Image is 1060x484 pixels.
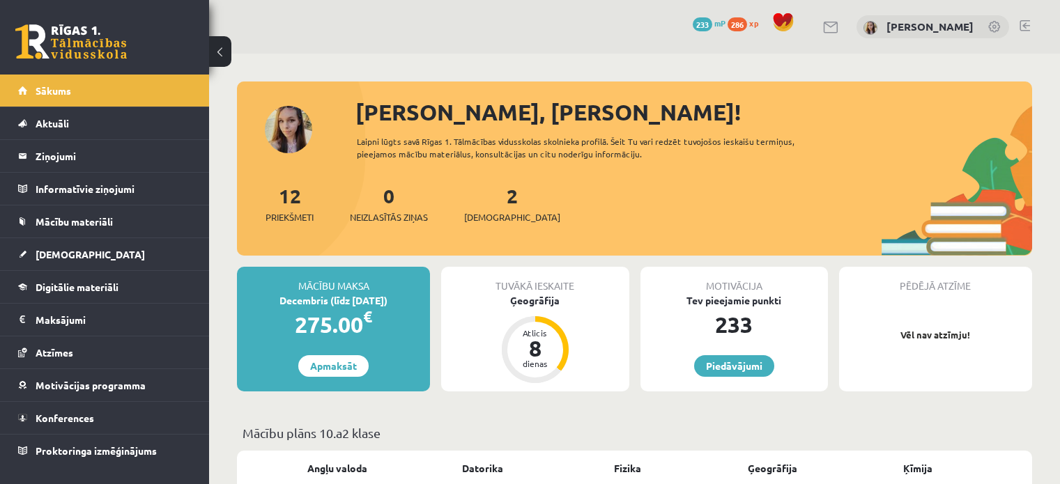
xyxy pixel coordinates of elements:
[514,359,556,368] div: dienas
[36,412,94,424] span: Konferences
[18,304,192,336] a: Maksājumi
[36,281,118,293] span: Digitālie materiāli
[514,337,556,359] div: 8
[36,84,71,97] span: Sākums
[15,24,127,59] a: Rīgas 1. Tālmācības vidusskola
[441,293,629,385] a: Ģeogrāfija Atlicis 8 dienas
[237,293,430,308] div: Decembris (līdz [DATE])
[464,183,560,224] a: 2[DEMOGRAPHIC_DATA]
[18,369,192,401] a: Motivācijas programma
[18,435,192,467] a: Proktoringa izmēģinājums
[266,210,314,224] span: Priekšmeti
[237,308,430,341] div: 275.00
[36,215,113,228] span: Mācību materiāli
[36,304,192,336] legend: Maksājumi
[863,21,877,35] img: Marija Nicmane
[693,17,712,31] span: 233
[307,461,367,476] a: Angļu valoda
[350,183,428,224] a: 0Neizlasītās ziņas
[464,210,560,224] span: [DEMOGRAPHIC_DATA]
[903,461,932,476] a: Ķīmija
[640,267,828,293] div: Motivācija
[237,267,430,293] div: Mācību maksa
[694,355,774,377] a: Piedāvājumi
[728,17,765,29] a: 286 xp
[18,238,192,270] a: [DEMOGRAPHIC_DATA]
[18,336,192,368] a: Atzīmes
[36,248,145,260] span: [DEMOGRAPHIC_DATA]
[18,107,192,139] a: Aktuāli
[36,173,192,205] legend: Informatīvie ziņojumi
[298,355,369,377] a: Apmaksāt
[614,461,641,476] a: Fizika
[714,17,725,29] span: mP
[514,329,556,337] div: Atlicis
[18,140,192,172] a: Ziņojumi
[18,205,192,237] a: Mācību materiāli
[748,461,797,476] a: Ģeogrāfija
[36,117,69,130] span: Aktuāli
[640,293,828,308] div: Tev pieejamie punkti
[462,461,503,476] a: Datorika
[36,444,157,457] span: Proktoringa izmēģinājums
[693,17,725,29] a: 233 mP
[18,173,192,205] a: Informatīvie ziņojumi
[441,293,629,308] div: Ģeogrāfija
[18,402,192,434] a: Konferences
[36,346,73,359] span: Atzīmes
[728,17,747,31] span: 286
[363,306,372,327] span: €
[266,183,314,224] a: 12Priekšmeti
[18,271,192,303] a: Digitālie materiāli
[18,75,192,107] a: Sākums
[36,140,192,172] legend: Ziņojumi
[350,210,428,224] span: Neizlasītās ziņas
[749,17,758,29] span: xp
[640,308,828,341] div: 233
[357,135,834,160] div: Laipni lūgts savā Rīgas 1. Tālmācības vidusskolas skolnieka profilā. Šeit Tu vari redzēt tuvojošo...
[846,328,1025,342] p: Vēl nav atzīmju!
[839,267,1032,293] div: Pēdējā atzīme
[36,379,146,391] span: Motivācijas programma
[355,95,1032,129] div: [PERSON_NAME], [PERSON_NAME]!
[243,423,1027,442] p: Mācību plāns 10.a2 klase
[886,19,974,33] a: [PERSON_NAME]
[441,267,629,293] div: Tuvākā ieskaite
